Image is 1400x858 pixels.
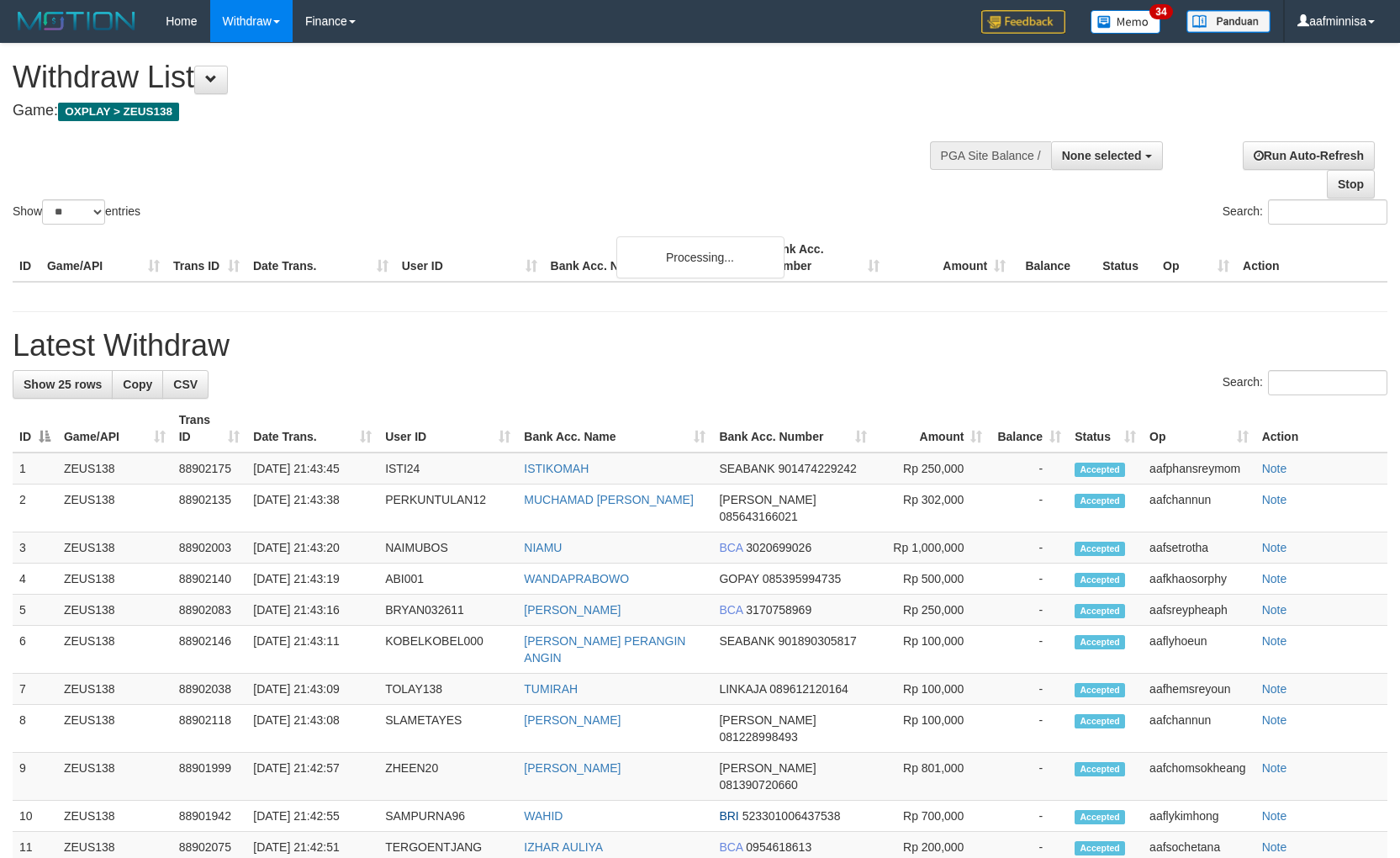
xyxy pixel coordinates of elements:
td: - [989,801,1068,832]
h1: Withdraw List [13,61,917,94]
td: aafchomsokheang [1143,753,1255,801]
span: OXPLAY > ZEUS138 [58,103,179,121]
td: aafsetrotha [1143,532,1255,564]
span: Copy 089612120164 to clipboard [769,682,848,696]
td: KOBELKOBEL000 [378,626,517,674]
span: BRI [719,809,738,823]
td: ZEUS138 [57,626,172,674]
th: Op: activate to sort column ascending [1143,405,1255,453]
td: - [989,485,1068,532]
td: 9 [13,753,57,801]
th: Bank Acc. Number [760,234,886,282]
td: 88902003 [172,532,247,564]
span: [PERSON_NAME] [719,761,816,775]
span: Accepted [1075,542,1125,556]
td: Rp 700,000 [874,801,989,832]
td: Rp 100,000 [874,705,989,753]
a: WAHID [524,809,563,823]
span: Accepted [1075,635,1125,649]
th: Trans ID [166,234,246,282]
td: TOLAY138 [378,674,517,705]
span: BCA [719,840,742,854]
td: aaflykimhong [1143,801,1255,832]
label: Search: [1223,199,1387,225]
th: Bank Acc. Number: activate to sort column ascending [712,405,874,453]
a: Note [1262,713,1287,727]
td: [DATE] 21:43:09 [246,674,378,705]
span: [PERSON_NAME] [719,493,816,506]
td: 5 [13,595,57,626]
a: Copy [112,370,163,399]
td: ZEUS138 [57,753,172,801]
td: ZEUS138 [57,453,172,485]
td: ISTI24 [378,453,517,485]
a: TUMIRAH [524,682,578,696]
td: - [989,753,1068,801]
th: ID: activate to sort column descending [13,405,57,453]
a: Note [1262,761,1287,775]
a: MUCHAMAD [PERSON_NAME] [524,493,693,506]
td: [DATE] 21:42:57 [246,753,378,801]
td: [DATE] 21:43:11 [246,626,378,674]
td: 88902083 [172,595,247,626]
td: aaflyhoeun [1143,626,1255,674]
span: Accepted [1075,463,1125,477]
td: ZEUS138 [57,532,172,564]
td: [DATE] 21:43:38 [246,485,378,532]
span: Copy 0954618613 to clipboard [746,840,811,854]
th: Balance [1012,234,1096,282]
td: 8 [13,705,57,753]
span: Copy 081228998493 to clipboard [719,730,797,744]
td: Rp 1,000,000 [874,532,989,564]
th: Bank Acc. Name: activate to sort column ascending [517,405,712,453]
td: 2 [13,485,57,532]
td: ABI001 [378,564,517,595]
a: Note [1262,840,1287,854]
th: Bank Acc. Name [544,234,761,282]
td: - [989,532,1068,564]
td: ZEUS138 [57,801,172,832]
a: NIAMU [524,541,562,554]
th: Date Trans.: activate to sort column ascending [246,405,378,453]
td: NAIMUBOS [378,532,517,564]
a: IZHAR AULIYA [524,840,603,854]
span: Copy 901474229242 to clipboard [778,462,856,475]
a: WANDAPRABOWO [524,572,629,585]
td: BRYAN032611 [378,595,517,626]
td: 7 [13,674,57,705]
td: Rp 250,000 [874,595,989,626]
td: - [989,674,1068,705]
label: Search: [1223,370,1387,395]
span: Copy [123,378,152,391]
td: 88901999 [172,753,247,801]
a: [PERSON_NAME] [524,713,621,727]
td: [DATE] 21:42:55 [246,801,378,832]
td: aafchannun [1143,485,1255,532]
th: Op [1156,234,1236,282]
span: 34 [1149,4,1172,19]
td: ZHEEN20 [378,753,517,801]
div: PGA Site Balance / [930,141,1051,170]
td: 88902038 [172,674,247,705]
span: Copy 085643166021 to clipboard [719,510,797,523]
span: [PERSON_NAME] [719,713,816,727]
td: 1 [13,453,57,485]
a: Note [1262,493,1287,506]
img: MOTION_logo.png [13,8,140,34]
td: - [989,564,1068,595]
td: - [989,453,1068,485]
a: Run Auto-Refresh [1243,141,1375,170]
td: aafhemsreyoun [1143,674,1255,705]
td: ZEUS138 [57,705,172,753]
td: aafphansreymom [1143,453,1255,485]
td: - [989,626,1068,674]
th: Status: activate to sort column ascending [1068,405,1143,453]
img: Button%20Memo.svg [1091,10,1161,34]
a: Note [1262,603,1287,617]
td: [DATE] 21:43:45 [246,453,378,485]
th: ID [13,234,40,282]
td: 88902146 [172,626,247,674]
td: - [989,705,1068,753]
td: 10 [13,801,57,832]
span: SEABANK [719,634,774,648]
